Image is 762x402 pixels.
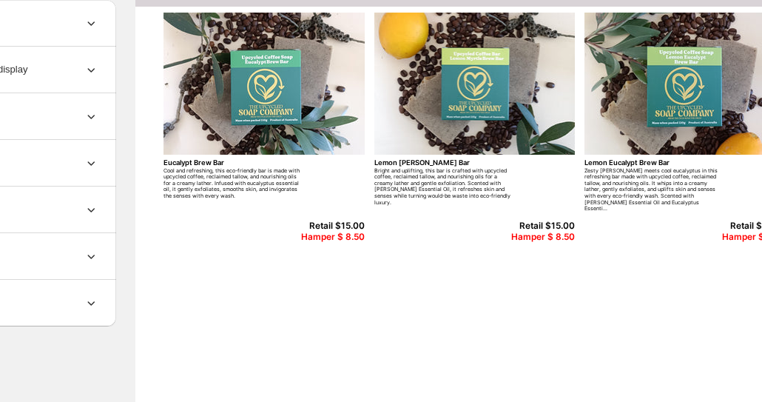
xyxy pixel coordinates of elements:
[163,168,302,200] div: Cool and refreshing, this eco-friendly bar is made with upcycled coffee, reclaimed tallow, and no...
[163,158,302,167] div: Eucalypt Brew Bar
[293,232,365,242] div: Hamper $ 8.50
[374,168,513,206] div: Bright and uplifting, this bar is crafted with upcycled coffee, reclaimed tallow, and nourishing ...
[374,13,576,155] img: primaryImage
[503,221,575,231] div: Retail $15.00
[374,158,513,167] div: Lemon [PERSON_NAME] Bar
[293,221,365,231] div: Retail $15.00
[163,13,365,155] img: primaryImage
[584,158,723,167] div: Lemon Eucalypt Brew Bar
[584,168,723,212] div: Zesty [PERSON_NAME] meets cool eucalyptus in this refreshing bar made with upcycled coffee, recla...
[503,232,575,242] div: Hamper $ 8.50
